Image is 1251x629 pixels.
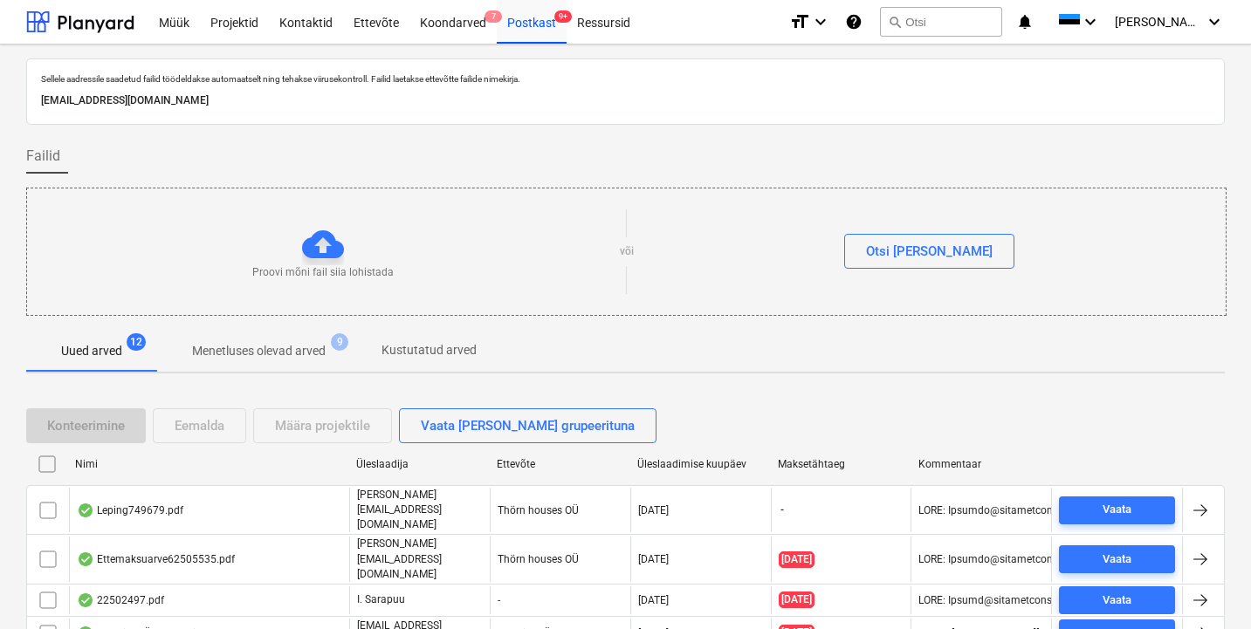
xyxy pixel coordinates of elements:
div: Otsi [PERSON_NAME] [866,240,993,263]
div: Vaata [PERSON_NAME] grupeerituna [421,414,635,437]
div: Thörn houses OÜ [490,537,630,581]
i: format_size [789,11,810,32]
span: search [888,15,902,29]
span: 12 [127,333,146,351]
span: Failid [26,146,60,167]
div: Üleslaadimise kuupäev [637,458,764,470]
div: [DATE] [638,553,669,565]
div: Nimi [75,458,342,470]
button: Vaata [PERSON_NAME] grupeerituna [399,408,656,443]
span: [DATE] [779,591,815,608]
button: Otsi [PERSON_NAME] [844,234,1014,269]
div: Vaata [1103,591,1131,611]
div: Ettevõte [497,458,623,470]
button: Otsi [880,7,1002,37]
div: Ettemaksuarve62505535.pdf [77,552,235,566]
p: I. Sarapuu [357,592,405,607]
span: 9+ [554,10,572,23]
span: [PERSON_NAME] [1115,15,1202,29]
div: Üleslaadija [356,458,483,470]
div: - [490,586,630,614]
div: Kommentaar [918,458,1045,470]
p: Sellele aadressile saadetud failid töödeldakse automaatselt ning tehakse viirusekontroll. Failid ... [41,73,1210,85]
span: 9 [331,333,348,351]
p: Kustutatud arved [381,341,477,359]
i: keyboard_arrow_down [1204,11,1225,32]
p: [PERSON_NAME][EMAIL_ADDRESS][DOMAIN_NAME] [357,537,483,581]
div: [DATE] [638,504,669,516]
i: notifications [1016,11,1034,32]
button: Vaata [1059,496,1175,524]
p: Menetluses olevad arved [192,342,326,360]
p: Proovi mõni fail siia lohistada [252,265,394,280]
p: [PERSON_NAME][EMAIL_ADDRESS][DOMAIN_NAME] [357,488,483,532]
div: 22502497.pdf [77,593,164,607]
p: Uued arved [61,342,122,360]
p: [EMAIL_ADDRESS][DOMAIN_NAME] [41,92,1210,110]
p: või [620,244,634,259]
span: 7 [485,10,502,23]
div: Andmed failist loetud [77,593,94,607]
i: keyboard_arrow_down [1080,11,1101,32]
span: [DATE] [779,551,815,568]
div: Vaata [1103,550,1131,570]
i: keyboard_arrow_down [810,11,831,32]
div: Thörn houses OÜ [490,488,630,532]
div: Andmed failist loetud [77,503,94,517]
div: Maksetähtaeg [778,458,904,470]
div: Vaata [1103,500,1131,520]
button: Vaata [1059,545,1175,573]
div: Andmed failist loetud [77,552,94,566]
div: Leping749679.pdf [77,503,183,517]
div: Proovi mõni fail siia lohistadavõiOtsi [PERSON_NAME] [26,188,1227,316]
span: - [779,503,786,517]
button: Vaata [1059,586,1175,614]
i: Abikeskus [845,11,863,32]
div: [DATE] [638,594,669,606]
